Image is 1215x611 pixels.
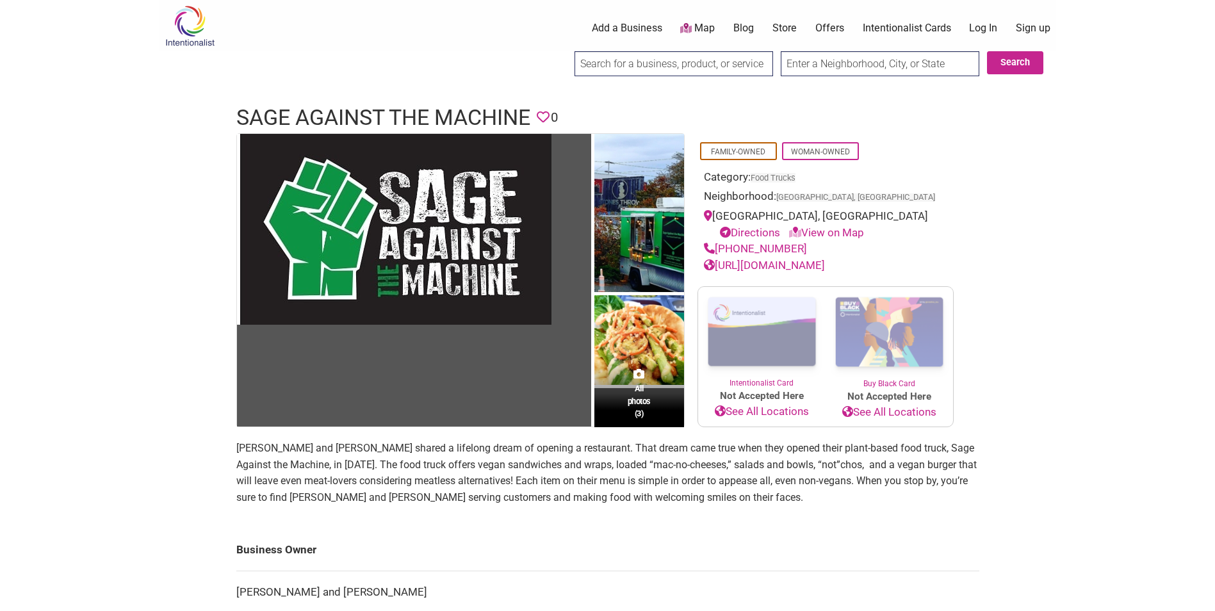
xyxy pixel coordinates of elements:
[733,21,754,35] a: Blog
[863,21,951,35] a: Intentionalist Cards
[680,21,715,36] a: Map
[704,169,947,189] div: Category:
[826,404,953,421] a: See All Locations
[704,188,947,208] div: Neighborhood:
[698,403,826,420] a: See All Locations
[159,5,220,47] img: Intentionalist
[772,21,797,35] a: Store
[551,108,558,127] span: 0
[698,287,826,389] a: Intentionalist Card
[236,529,979,571] td: Business Owner
[704,259,825,272] a: [URL][DOMAIN_NAME]
[815,21,844,35] a: Offers
[720,226,780,239] a: Directions
[704,208,947,241] div: [GEOGRAPHIC_DATA], [GEOGRAPHIC_DATA]
[592,21,662,35] a: Add a Business
[826,287,953,378] img: Buy Black Card
[1016,21,1050,35] a: Sign up
[789,226,864,239] a: View on Map
[236,102,530,133] h1: Sage Against the Machine
[826,389,953,404] span: Not Accepted Here
[537,108,550,127] span: You must be logged in to save favorites.
[698,389,826,403] span: Not Accepted Here
[698,287,826,377] img: Intentionalist Card
[704,242,807,255] a: [PHONE_NUMBER]
[711,147,765,156] a: Family-Owned
[826,287,953,389] a: Buy Black Card
[987,51,1043,74] button: Search
[236,440,979,505] p: [PERSON_NAME] and [PERSON_NAME] shared a lifelong dream of opening a restaurant. That dream came ...
[575,51,773,76] input: Search for a business, product, or service
[781,51,979,76] input: Enter a Neighborhood, City, or State
[628,382,651,419] span: All photos (3)
[969,21,997,35] a: Log In
[776,193,935,202] span: [GEOGRAPHIC_DATA], [GEOGRAPHIC_DATA]
[791,147,850,156] a: Woman-Owned
[751,173,795,183] a: Food Trucks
